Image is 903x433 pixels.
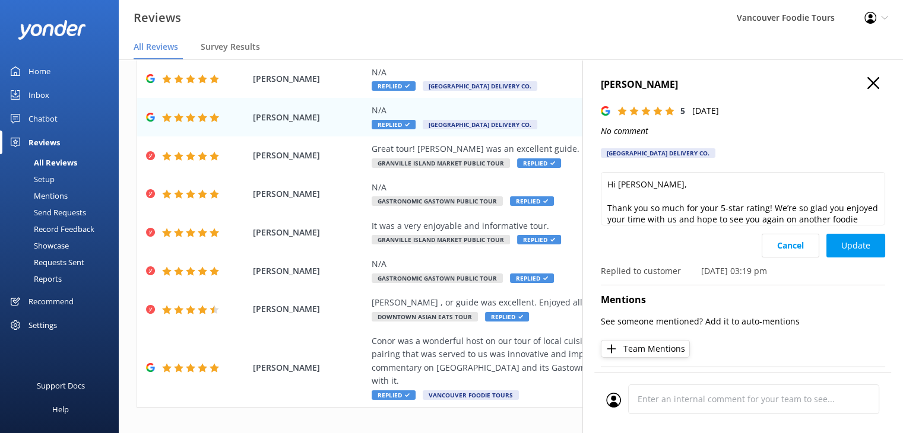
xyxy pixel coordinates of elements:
[28,83,49,107] div: Inbox
[423,390,519,400] span: Vancouver Foodie Tours
[423,120,537,129] span: [GEOGRAPHIC_DATA] Delivery Co.
[7,237,119,254] a: Showcase
[601,315,885,328] p: See someone mentioned? Add it to auto-mentions
[253,187,366,200] span: [PERSON_NAME]
[423,81,537,91] span: [GEOGRAPHIC_DATA] Delivery Co.
[517,158,561,168] span: Replied
[826,234,885,257] button: Update
[7,221,94,237] div: Record Feedback
[7,221,119,237] a: Record Feedback
[28,130,60,154] div: Reviews
[372,158,510,168] span: Granville Island Market Public Tour
[601,77,885,93] h4: [PERSON_NAME]
[601,148,715,158] div: [GEOGRAPHIC_DATA] Delivery Co.
[680,105,685,116] span: 5
[134,8,181,27] h3: Reviews
[134,41,178,53] span: All Reviews
[28,313,57,337] div: Settings
[510,196,554,206] span: Replied
[253,226,366,239] span: [PERSON_NAME]
[601,265,681,278] p: Replied to customer
[253,361,366,374] span: [PERSON_NAME]
[510,273,554,283] span: Replied
[7,154,77,171] div: All Reviews
[7,270,62,287] div: Reports
[7,171,55,187] div: Setup
[762,234,819,257] button: Cancel
[601,292,885,308] h4: Mentions
[253,265,366,278] span: [PERSON_NAME]
[692,104,719,117] p: [DATE]
[372,257,804,270] div: N/A
[7,187,68,204] div: Mentions
[485,312,529,321] span: Replied
[253,303,366,316] span: [PERSON_NAME]
[372,104,804,117] div: N/A
[28,59,50,83] div: Home
[253,149,366,162] span: [PERSON_NAME]
[37,374,85,397] div: Support Docs
[372,273,503,283] span: Gastronomic Gastown Public Tour
[28,107,58,130] div: Chatbot
[372,196,503,206] span: Gastronomic Gastown Public Tour
[372,142,804,155] div: Great tour! [PERSON_NAME] was an excellent guide.
[52,397,69,421] div: Help
[372,181,804,194] div: N/A
[372,335,804,388] div: Conor was a wonderful host on our tour of local cuisine in [GEOGRAPHIC_DATA]. Each dish and each ...
[601,125,648,136] i: No comment
[7,204,119,221] a: Send Requests
[372,66,804,79] div: N/A
[18,20,86,40] img: yonder-white-logo.png
[372,296,804,309] div: [PERSON_NAME] , or guide was excellent. Enjoyed all food that i could eat , as i am vegetarian.
[253,111,366,124] span: [PERSON_NAME]
[253,72,366,85] span: [PERSON_NAME]
[7,187,119,204] a: Mentions
[28,289,74,313] div: Recommend
[372,120,416,129] span: Replied
[7,254,119,270] a: Requests Sent
[867,77,879,90] button: Close
[372,390,416,400] span: Replied
[7,204,86,221] div: Send Requests
[7,270,119,287] a: Reports
[372,235,510,244] span: Granville Island Market Public Tour
[7,237,69,254] div: Showcase
[7,254,84,270] div: Requests Sent
[517,235,561,244] span: Replied
[372,219,804,233] div: It was a very enjoyable and informative tour.
[701,265,767,278] p: [DATE] 03:19 pm
[7,154,119,171] a: All Reviews
[606,393,621,407] img: user_profile.svg
[372,312,478,321] span: Downtown Asian Eats Tour
[201,41,260,53] span: Survey Results
[372,81,416,91] span: Replied
[7,171,119,187] a: Setup
[601,172,885,225] textarea: Hi [PERSON_NAME], Thank you so much for your 5-star rating! We’re so glad you enjoyed your time w...
[601,340,690,358] button: Team Mentions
